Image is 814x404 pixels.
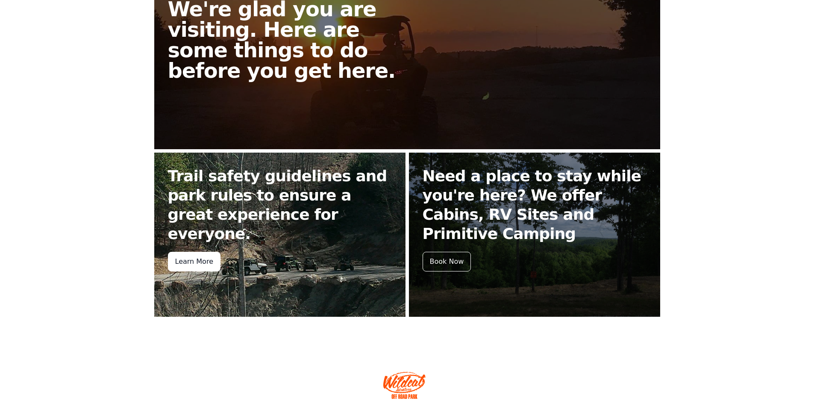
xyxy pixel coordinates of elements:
[168,166,392,243] h2: Trail safety guidelines and park rules to ensure a great experience for everyone.
[423,166,646,243] h2: Need a place to stay while you're here? We offer Cabins, RV Sites and Primitive Camping
[409,153,660,317] a: Need a place to stay while you're here? We offer Cabins, RV Sites and Primitive Camping Book Now
[383,372,426,399] img: Wildcat Offroad park
[154,153,406,317] a: Trail safety guidelines and park rules to ensure a great experience for everyone. Learn More
[168,252,220,271] div: Learn More
[423,252,471,271] div: Book Now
